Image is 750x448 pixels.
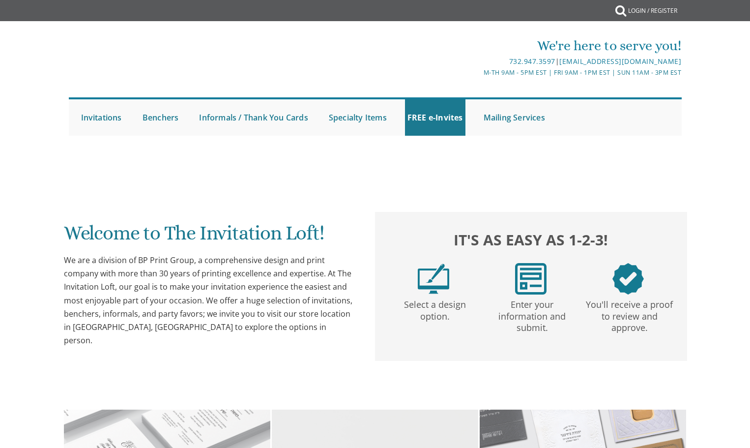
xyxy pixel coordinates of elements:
h1: Welcome to The Invitation Loft! [64,222,356,251]
a: Benchers [140,99,181,136]
div: M-Th 9am - 5pm EST | Fri 9am - 1pm EST | Sun 11am - 3pm EST [273,67,681,78]
h2: It's as easy as 1-2-3! [385,229,677,251]
div: We are a division of BP Print Group, a comprehensive design and print company with more than 30 y... [64,254,356,347]
a: FREE e-Invites [405,99,465,136]
a: Informals / Thank You Cards [197,99,310,136]
div: | [273,56,681,67]
img: step2.png [515,263,547,295]
p: You'll receive a proof to review and approve. [583,295,676,334]
a: Mailing Services [481,99,548,136]
img: step3.png [612,263,644,295]
a: Specialty Items [326,99,389,136]
p: Enter your information and submit. [486,295,579,334]
a: [EMAIL_ADDRESS][DOMAIN_NAME] [559,57,681,66]
p: Select a design option. [388,295,482,323]
a: Invitations [79,99,124,136]
div: We're here to serve you! [273,36,681,56]
a: 732.947.3597 [509,57,555,66]
img: step1.png [418,263,449,295]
